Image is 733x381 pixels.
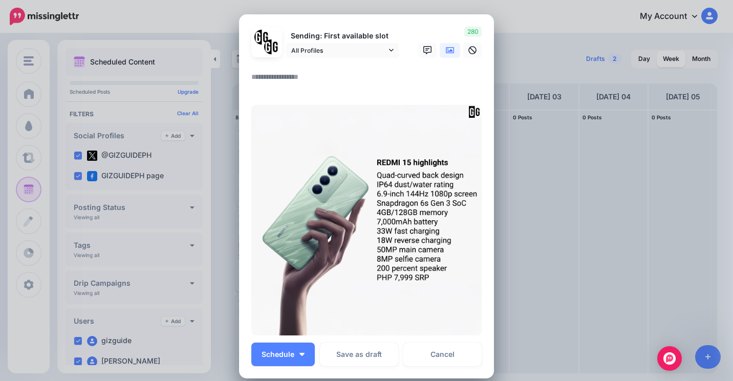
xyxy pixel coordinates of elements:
[403,343,482,366] a: Cancel
[251,343,315,366] button: Schedule
[254,30,269,45] img: 353459792_649996473822713_4483302954317148903_n-bsa138318.png
[264,39,279,54] img: JT5sWCfR-79925.png
[320,343,398,366] button: Save as draft
[464,27,482,37] span: 280
[262,351,294,358] span: Schedule
[657,346,682,371] div: Open Intercom Messenger
[251,105,482,335] img: JV30C11NWW40PD3C8CWEJ5C12T6A5QC5.png
[286,43,399,58] a: All Profiles
[299,353,305,356] img: arrow-down-white.png
[291,45,386,56] span: All Profiles
[286,30,399,42] p: Sending: First available slot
